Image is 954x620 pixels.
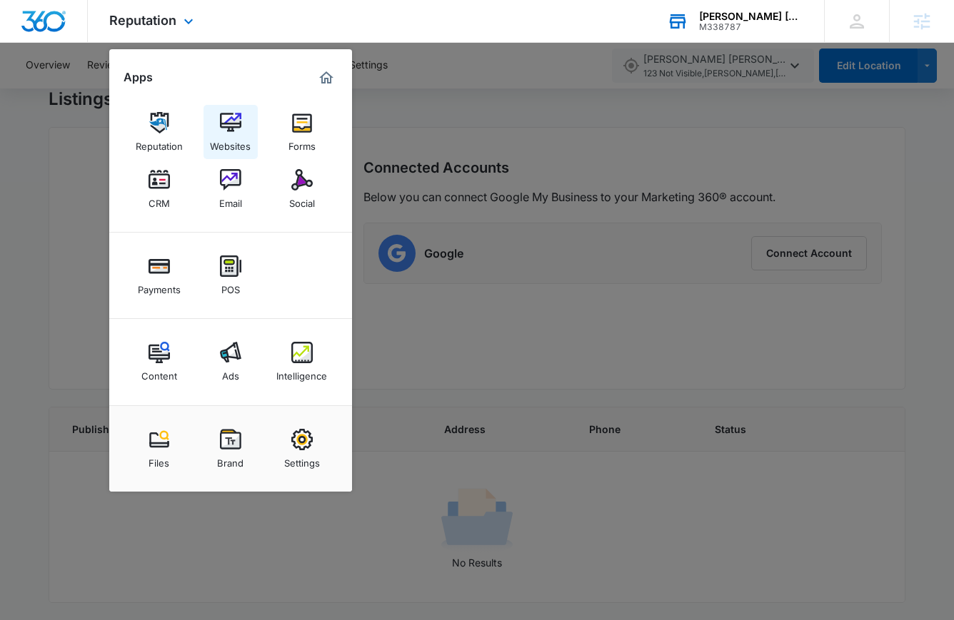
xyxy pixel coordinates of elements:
img: website_grey.svg [23,37,34,49]
img: logo_orange.svg [23,23,34,34]
div: Websites [210,133,251,152]
div: Payments [138,277,181,295]
span: Reputation [109,13,176,28]
div: Settings [284,450,320,469]
div: Intelligence [276,363,327,382]
a: POS [204,248,258,303]
div: Domain Overview [54,84,128,93]
div: Brand [217,450,243,469]
a: Ads [204,335,258,389]
div: account name [699,11,803,22]
div: Domain: [DOMAIN_NAME] [37,37,157,49]
a: CRM [132,162,186,216]
a: Brand [204,422,258,476]
div: CRM [149,190,170,209]
div: Forms [288,133,316,152]
a: Reputation [132,105,186,159]
div: Files [149,450,169,469]
a: Settings [275,422,329,476]
div: Social [289,190,315,209]
div: Email [219,190,242,209]
div: account id [699,22,803,32]
a: Marketing 360® Dashboard [315,66,338,89]
a: Files [132,422,186,476]
div: POS [221,277,240,295]
div: v 4.0.25 [40,23,70,34]
div: Ads [222,363,239,382]
a: Websites [204,105,258,159]
div: Keywords by Traffic [158,84,241,93]
a: Intelligence [275,335,329,389]
img: tab_domain_overview_orange.svg [39,83,50,94]
a: Content [132,335,186,389]
a: Email [204,162,258,216]
a: Forms [275,105,329,159]
div: Content [141,363,177,382]
a: Payments [132,248,186,303]
a: Social [275,162,329,216]
div: Reputation [136,133,183,152]
img: tab_keywords_by_traffic_grey.svg [142,83,154,94]
h2: Apps [124,71,153,84]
